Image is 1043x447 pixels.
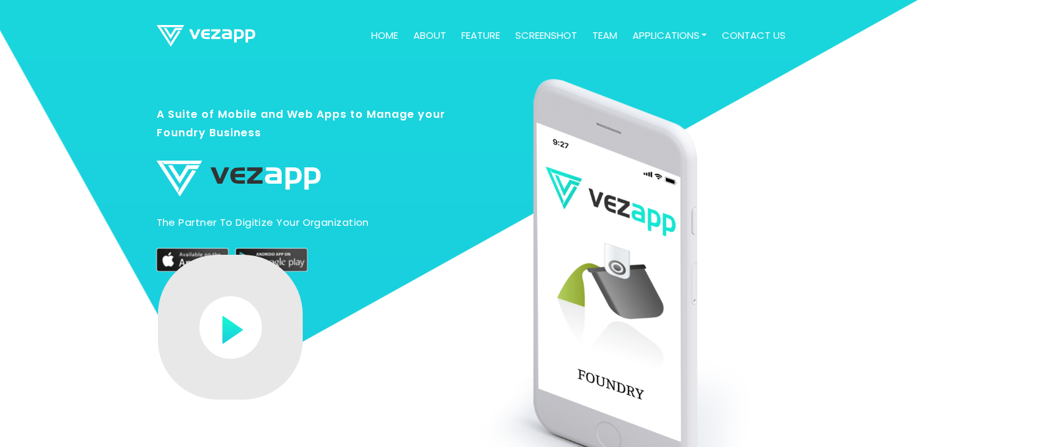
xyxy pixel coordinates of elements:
[199,296,262,359] img: play-button
[157,25,255,47] img: logo
[587,23,623,49] a: team
[157,160,321,196] img: logo
[157,105,463,155] h3: A Suite of Mobile and Web Apps to Manage your Foundry Business
[236,248,308,272] img: play-store
[510,23,582,49] a: screenshot
[456,23,505,49] a: feature
[717,23,791,49] a: contact us
[366,23,403,49] a: Home
[408,23,451,49] a: about
[627,23,713,49] a: Applications
[157,213,463,231] p: The partner to digitize your organization
[157,248,229,272] img: appstore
